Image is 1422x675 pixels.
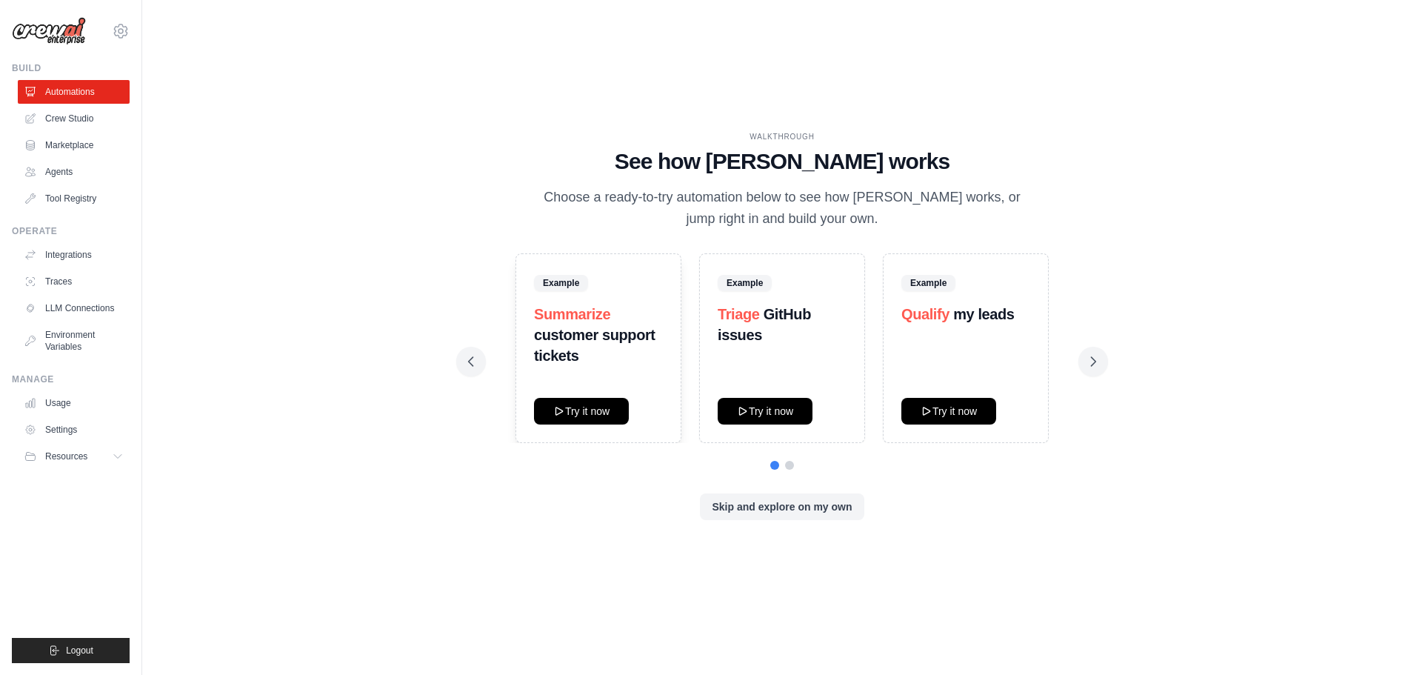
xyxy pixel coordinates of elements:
div: Build [12,62,130,74]
a: LLM Connections [18,296,130,320]
a: Integrations [18,243,130,267]
div: Operate [12,225,130,237]
span: Summarize [534,306,610,322]
a: Settings [18,418,130,442]
div: Manage [12,373,130,385]
button: Logout [12,638,130,663]
button: Try it now [901,398,996,425]
span: Example [901,275,955,291]
button: Try it now [534,398,629,425]
strong: GitHub issues [718,306,811,343]
strong: customer support tickets [534,327,655,364]
span: Example [534,275,588,291]
a: Automations [18,80,130,104]
span: Example [718,275,772,291]
button: Resources [18,445,130,468]
a: Crew Studio [18,107,130,130]
span: Qualify [901,306,949,322]
img: Logo [12,17,86,45]
div: WALKTHROUGH [468,131,1096,142]
a: Marketplace [18,133,130,157]
strong: my leads [953,306,1014,322]
a: Traces [18,270,130,293]
button: Skip and explore on my own [700,493,864,520]
a: Environment Variables [18,323,130,359]
h1: See how [PERSON_NAME] works [468,148,1096,175]
a: Usage [18,391,130,415]
p: Choose a ready-to-try automation below to see how [PERSON_NAME] works, or jump right in and build... [533,187,1031,230]
span: Resources [45,450,87,462]
span: Triage [718,306,760,322]
a: Tool Registry [18,187,130,210]
a: Agents [18,160,130,184]
span: Logout [66,645,93,656]
button: Try it now [718,398,812,425]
